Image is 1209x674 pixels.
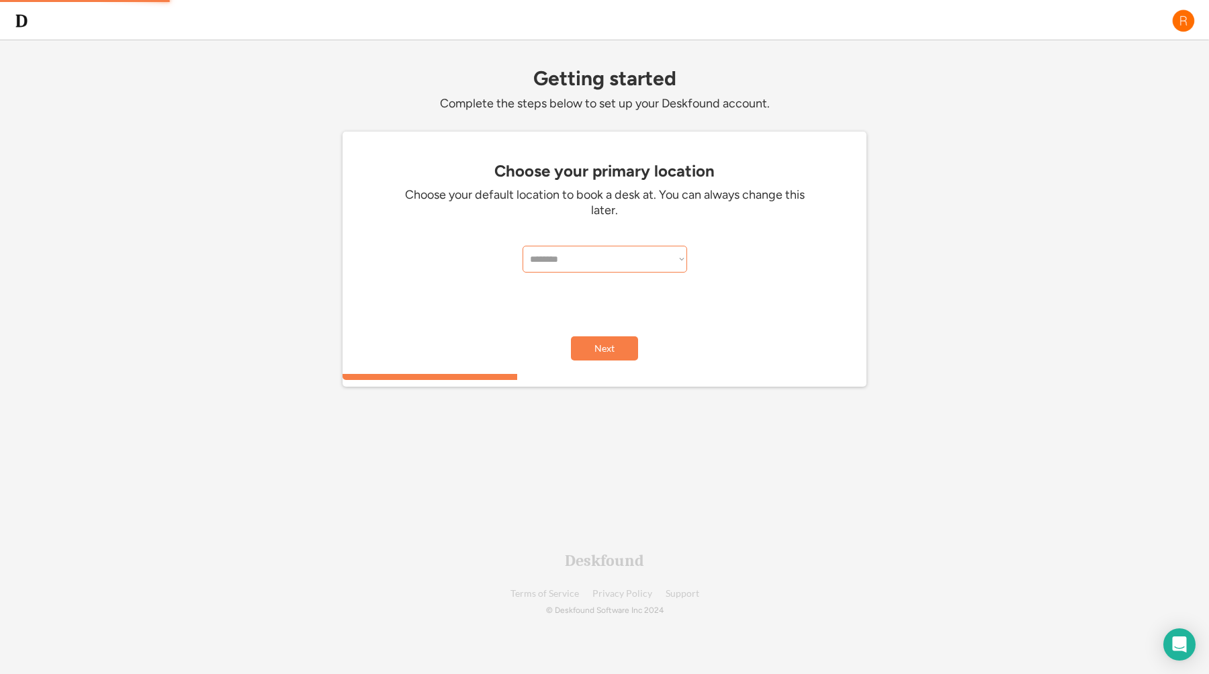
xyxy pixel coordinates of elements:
a: Support [666,589,699,599]
div: Complete the steps below to set up your Deskfound account. [343,96,866,111]
div: Choose your default location to book a desk at. You can always change this later. [403,187,806,219]
div: 33.3333333333333% [345,374,869,380]
div: Getting started [343,67,866,89]
button: Next [571,336,638,360]
a: Privacy Policy [592,589,652,599]
div: Deskfound [565,552,644,569]
img: d-whitebg.png [13,13,30,29]
div: Open Intercom Messenger [1163,628,1196,661]
a: Terms of Service [510,589,579,599]
img: R.png [1171,9,1196,33]
div: Choose your primary location [349,162,860,181]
